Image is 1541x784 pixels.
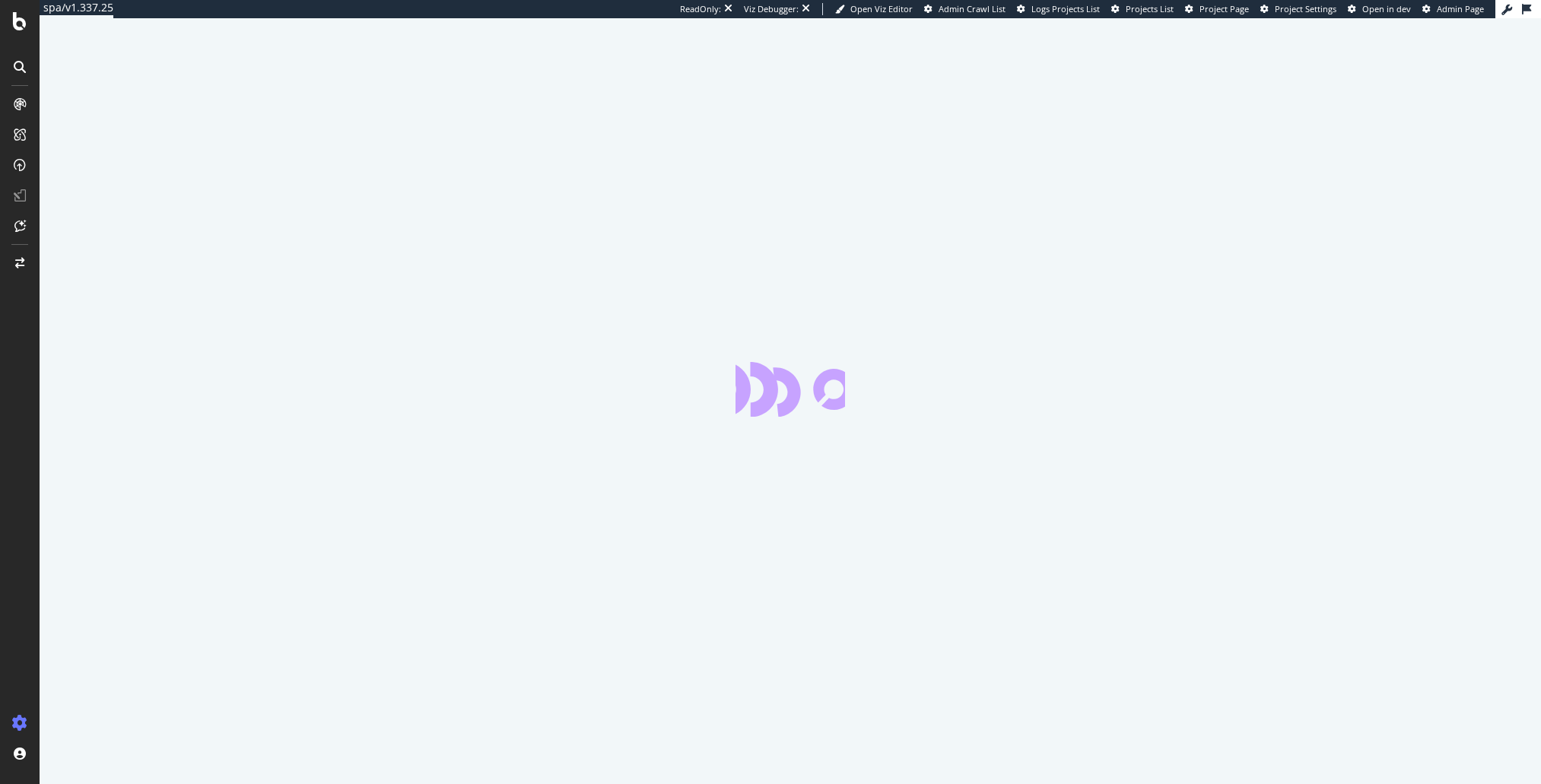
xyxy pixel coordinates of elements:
span: Open Viz Editor [850,3,913,14]
span: Admin Crawl List [939,3,1006,14]
a: Project Settings [1260,3,1336,15]
a: Open in dev [1348,3,1411,15]
span: Logs Projects List [1031,3,1100,14]
span: Project Page [1199,3,1249,14]
a: Admin Page [1422,3,1484,15]
a: Projects List [1111,3,1174,15]
span: Projects List [1126,3,1174,14]
div: Viz Debugger: [744,3,799,15]
a: Logs Projects List [1017,3,1100,15]
div: animation [736,362,845,417]
a: Open Viz Editor [835,3,913,15]
span: Project Settings [1275,3,1336,14]
span: Open in dev [1362,3,1411,14]
span: Admin Page [1437,3,1484,14]
a: Project Page [1185,3,1249,15]
div: ReadOnly: [680,3,721,15]
a: Admin Crawl List [924,3,1006,15]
